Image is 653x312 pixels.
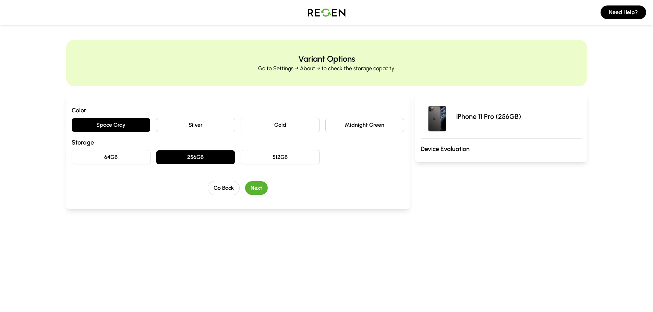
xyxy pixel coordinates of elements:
button: Silver [156,118,235,132]
h3: Color [72,105,404,115]
button: 64GB [72,150,151,164]
h3: Storage [72,138,404,147]
button: 256GB [156,150,235,164]
button: Gold [241,118,320,132]
button: Next [245,181,268,195]
button: 512GB [241,150,320,164]
img: Logo [303,3,351,22]
p: iPhone 11 Pro (256GB) [456,112,521,121]
button: Need Help? [601,5,646,19]
h3: Device Evaluation [421,144,581,154]
p: Go to Settings → About → to check the storage capacity. [258,64,395,73]
button: Space Gray [72,118,151,132]
h2: Variant Options [298,53,355,64]
button: Midnight Green [325,118,404,132]
button: Go Back [208,181,240,195]
img: iPhone 11 Pro [421,100,454,133]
